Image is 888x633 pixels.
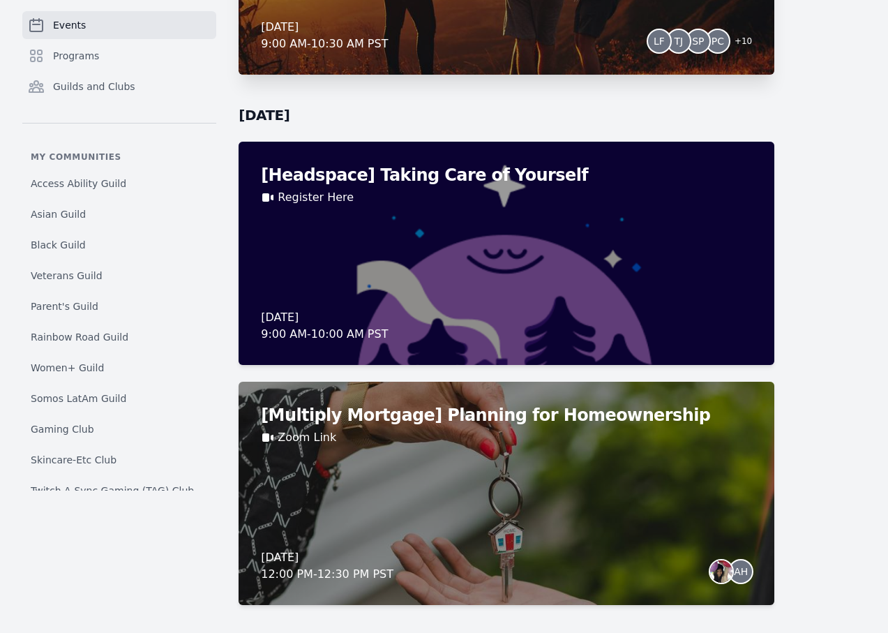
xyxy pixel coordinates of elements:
a: Asian Guild [22,202,216,227]
div: [DATE] 9:00 AM - 10:30 AM PST [261,19,388,52]
span: LF [654,36,665,46]
a: [Multiply Mortgage] Planning for HomeownershipZoom Link[DATE]12:00 PM-12:30 PM PSTAH [239,382,774,605]
span: TJ [675,36,684,46]
div: [DATE] 12:00 PM - 12:30 PM PST [261,549,393,583]
span: Skincare-Etc Club [31,453,116,467]
a: [Headspace] Taking Care of YourselfRegister Here[DATE]9:00 AM-10:00 AM PST [239,142,774,365]
span: Somos LatAm Guild [31,392,126,405]
a: Women+ Guild [22,355,216,380]
a: Events [22,11,216,39]
a: Register Here [278,189,354,206]
a: Programs [22,42,216,70]
span: + 10 [726,33,752,52]
span: Black Guild [31,238,86,252]
span: Programs [53,49,99,63]
a: Zoom Link [278,429,336,446]
a: Somos LatAm Guild [22,386,216,411]
a: Black Guild [22,232,216,258]
span: Parent's Guild [31,299,98,313]
span: AH [734,567,748,576]
a: Guilds and Clubs [22,73,216,100]
h2: [Multiply Mortgage] Planning for Homeownership [261,404,752,426]
span: Veterans Guild [31,269,103,283]
span: Access Ability Guild [31,177,126,191]
a: Rainbow Road Guild [22,325,216,350]
a: Veterans Guild [22,263,216,288]
span: Twitch A-Sync Gaming (TAG) Club [31,484,194,498]
div: [DATE] 9:00 AM - 10:00 AM PST [261,309,388,343]
p: My communities [22,151,216,163]
a: Twitch A-Sync Gaming (TAG) Club [22,478,216,503]
span: SP [692,36,704,46]
nav: Sidebar [22,11,216,491]
a: Gaming Club [22,417,216,442]
span: Events [53,18,86,32]
span: Gaming Club [31,422,94,436]
a: Parent's Guild [22,294,216,319]
span: Rainbow Road Guild [31,330,128,344]
span: Guilds and Clubs [53,80,135,94]
a: Skincare-Etc Club [22,447,216,472]
a: Access Ability Guild [22,171,216,196]
span: Women+ Guild [31,361,104,375]
span: Asian Guild [31,207,86,221]
h2: [DATE] [239,105,774,125]
h2: [Headspace] Taking Care of Yourself [261,164,752,186]
span: PC [712,36,724,46]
